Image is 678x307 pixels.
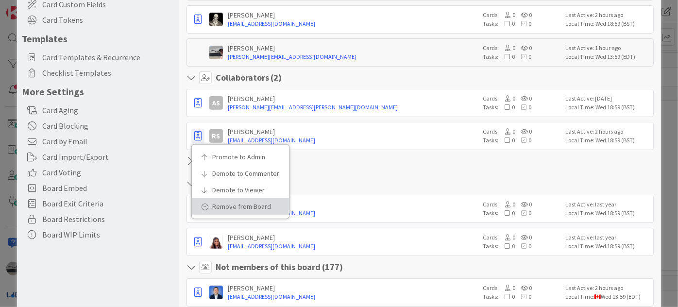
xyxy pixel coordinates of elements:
div: [PERSON_NAME] [228,233,478,242]
div: Cards: [483,44,560,52]
div: Last Active: 2 hours ago [565,11,650,19]
div: Cards: [483,233,560,242]
div: Last Active: 2 hours ago [565,127,650,136]
span: 0 [515,20,531,27]
span: ( 177 ) [322,261,343,273]
span: Card Tokens [42,14,174,26]
span: 0 [498,293,515,300]
span: 0 [498,136,515,144]
div: [PERSON_NAME] [228,127,478,136]
span: 0 [515,293,531,300]
span: 0 [499,128,515,135]
p: Remove from Board [212,203,275,210]
div: [PERSON_NAME] [228,11,478,19]
span: 0 [498,209,515,217]
div: Local Time: Wed 18:59 (BST) [565,242,650,251]
img: VP [209,235,223,249]
span: 0 [499,201,515,208]
a: [EMAIL_ADDRESS][DOMAIN_NAME] [228,209,478,218]
div: Local Time: Wed 13:59 (EDT) [565,52,650,61]
div: Local Time: Wed 13:59 (EDT) [565,292,650,301]
p: Demote to Viewer [212,187,275,193]
span: 0 [515,136,531,144]
img: WS [209,13,223,26]
h4: Not members of this board [216,262,343,273]
div: Last Active: last year [565,200,650,209]
a: [EMAIL_ADDRESS][DOMAIN_NAME] [228,19,478,28]
h5: More Settings [22,85,174,98]
span: 0 [515,242,531,250]
div: Cards: [483,200,560,209]
div: Cards: [483,284,560,292]
span: Card by Email [42,136,174,147]
a: [PERSON_NAME][EMAIL_ADDRESS][PERSON_NAME][DOMAIN_NAME] [228,103,478,112]
span: 0 [498,20,515,27]
div: Card Import/Export [17,149,179,165]
div: Last Active: 1 hour ago [565,44,650,52]
div: Local Time: Wed 18:59 (BST) [565,209,650,218]
div: Card Aging [17,102,179,118]
div: Board WIP Limits [17,227,179,242]
h4: Collaborators [216,72,282,83]
div: [PERSON_NAME] [228,94,478,103]
div: Tasks: [483,242,560,251]
span: 0 [515,44,532,51]
span: 0 [499,11,515,18]
span: Card Templates & Recurrence [42,51,174,63]
p: Promote to Admin [212,153,275,160]
span: 0 [499,284,515,291]
div: Local Time: Wed 18:59 (BST) [565,136,650,145]
span: Card Voting [42,167,174,178]
p: Demote to Commenter [212,170,275,177]
span: 0 [498,103,515,111]
span: 0 [499,234,515,241]
img: jB [209,46,223,59]
div: [PERSON_NAME] [228,200,478,209]
a: Remove from Board [192,198,289,215]
span: 0 [499,44,515,51]
div: Card Blocking [17,118,179,134]
a: [EMAIL_ADDRESS][DOMAIN_NAME] [228,292,478,301]
div: [PERSON_NAME] [228,44,478,52]
span: 0 [515,209,531,217]
a: Promote to Admin [192,149,289,165]
span: 0 [499,95,515,102]
div: RS [209,129,223,143]
div: Last Active: last year [565,233,650,242]
a: Demote to Viewer [192,182,289,198]
span: 0 [515,201,532,208]
div: Last Active: 2 hours ago [565,284,650,292]
div: Tasks: [483,209,560,218]
span: 0 [515,128,532,135]
div: [PERSON_NAME] [228,284,478,292]
div: Last Active: [DATE] [565,94,650,103]
a: Demote to Commenter [192,165,289,182]
span: 0 [498,53,515,60]
span: 0 [515,95,532,102]
div: Cards: [483,11,560,19]
div: Tasks: [483,19,560,28]
a: [PERSON_NAME][EMAIL_ADDRESS][DOMAIN_NAME] [228,52,478,61]
div: Tasks: [483,292,560,301]
div: Local Time: Wed 18:59 (BST) [565,19,650,28]
span: Checklist Templates [42,67,174,79]
img: ca.png [594,294,601,299]
a: [EMAIL_ADDRESS][DOMAIN_NAME] [228,242,478,251]
a: [EMAIL_ADDRESS][DOMAIN_NAME] [228,136,478,145]
span: Board Embed [42,182,174,194]
div: Local Time: Wed 18:59 (BST) [565,103,650,112]
div: Tasks: [483,52,560,61]
span: ( 2 ) [271,72,282,83]
span: Board Restrictions [42,213,174,225]
span: 0 [515,53,531,60]
span: 0 [515,234,532,241]
img: DP [209,286,223,299]
div: Tasks: [483,136,560,145]
span: 0 [515,11,532,18]
span: Board Exit Criteria [42,198,174,209]
span: 0 [498,242,515,250]
span: 0 [515,103,531,111]
span: 0 [515,284,532,291]
div: AS [209,96,223,110]
div: Cards: [483,127,560,136]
